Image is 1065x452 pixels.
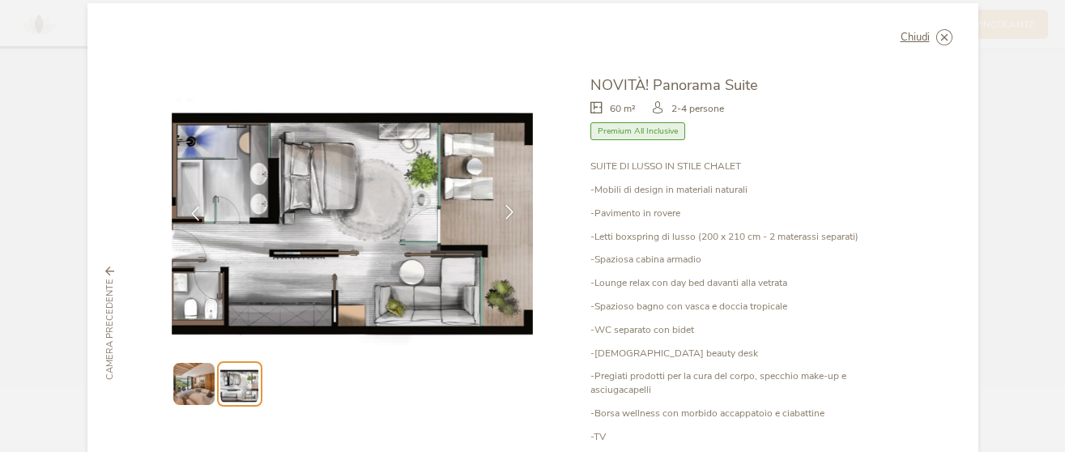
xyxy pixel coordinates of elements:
[590,160,894,173] p: SUITE DI LUSSO IN STILE CHALET
[590,207,894,220] p: -Pavimento in rovere
[671,102,724,116] span: 2-4 persone
[590,276,894,290] p: -Lounge relax con day bed davanti alla vetrata
[590,347,894,360] p: -[DEMOGRAPHIC_DATA] beauty desk
[590,323,894,337] p: -WC separato con bidet
[172,75,533,345] img: NOVITÀ! Panorama Suite
[173,363,215,404] img: Preview
[590,75,758,95] span: NOVITÀ! Panorama Suite
[590,183,894,197] p: -Mobili di design in materiali naturali
[590,230,894,244] p: -Letti boxspring di lusso (200 x 210 cm - 2 materassi separati)
[901,32,930,43] span: Chiudi
[610,102,636,116] span: 60 m²
[104,279,117,380] span: Camera precedente
[590,369,894,397] p: -Pregiati prodotti per la cura del corpo, specchio make-up e asciugacapelli
[590,253,894,267] p: -Spaziosa cabina armadio
[590,300,894,313] p: -Spazioso bagno con vasca e doccia tropicale
[220,365,258,403] img: Preview
[590,122,685,141] span: Premium All Inclusive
